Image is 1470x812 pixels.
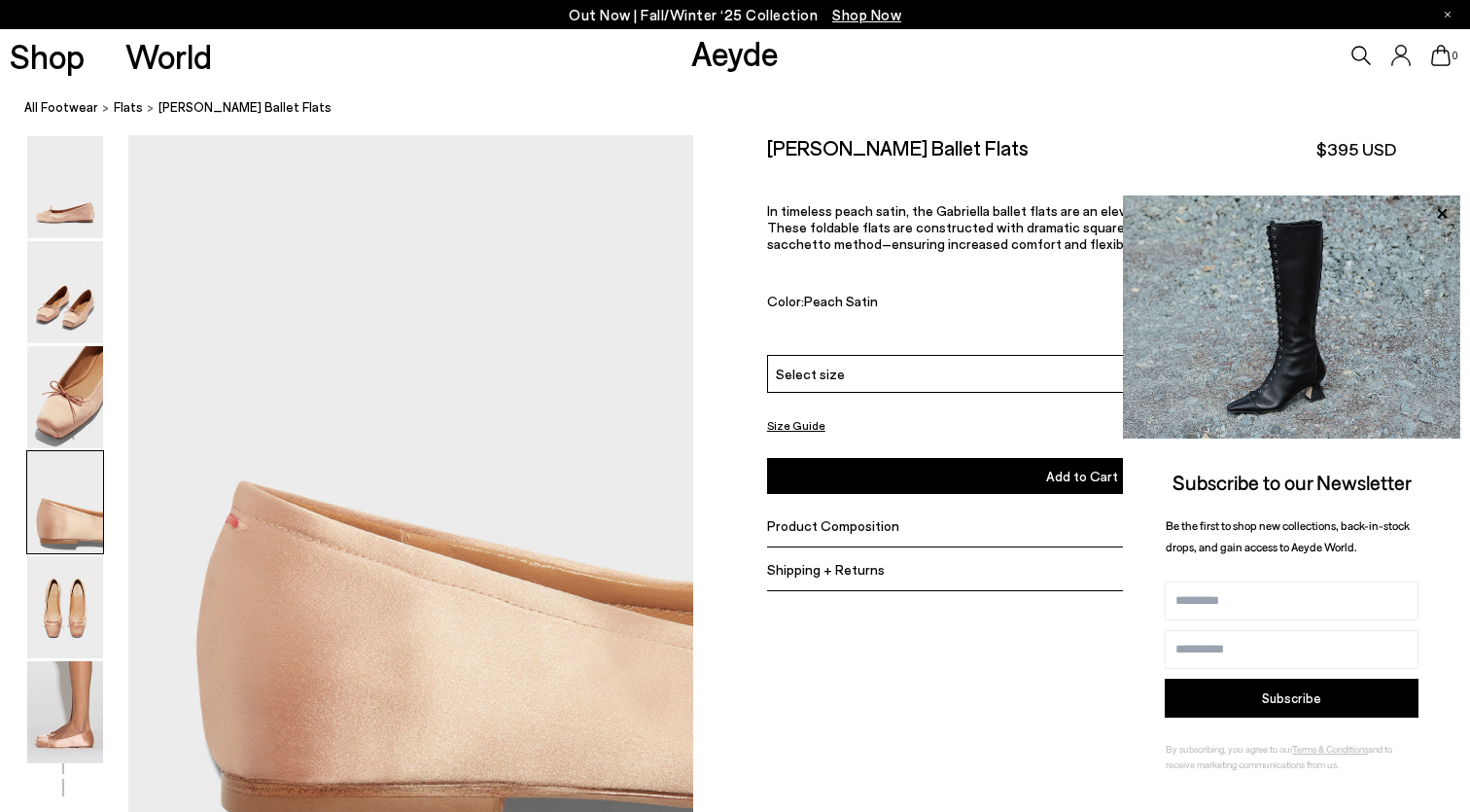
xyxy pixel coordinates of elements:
span: Product Composition [767,517,899,534]
a: flats [114,97,143,118]
img: 2a6287a1333c9a56320fd6e7b3c4a9a9.jpg [1123,195,1460,439]
span: Be the first to shop new collections, back-in-stock drops, and gain access to Aeyde World. [1166,518,1410,554]
img: Gabriella Satin Ballet Flats - Image 6 [27,661,103,763]
img: Gabriella Satin Ballet Flats - Image 3 [27,346,103,448]
a: 0 [1431,45,1451,66]
span: Shipping + Returns [767,561,885,578]
div: Color: [767,292,1306,314]
a: World [125,39,212,73]
span: Select size [776,364,845,384]
button: Add to Cart [767,458,1397,494]
p: Out Now | Fall/Winter ‘25 Collection [569,3,901,27]
h2: [PERSON_NAME] Ballet Flats [767,135,1029,159]
img: Gabriella Satin Ballet Flats - Image 4 [27,451,103,553]
span: Navigate to /collections/new-in [832,6,901,23]
span: 0 [1451,51,1460,61]
img: Gabriella Satin Ballet Flats - Image 2 [27,241,103,343]
span: $395 USD [1316,137,1396,161]
span: Add to Cart [1046,468,1118,484]
img: Gabriella Satin Ballet Flats - Image 5 [27,556,103,658]
span: [PERSON_NAME] Ballet Flats [158,97,332,118]
span: Peach Satin [804,292,878,308]
a: Terms & Conditions [1292,743,1368,755]
nav: breadcrumb [24,82,1470,135]
span: In timeless peach satin, the Gabriella ballet flats are an elevated version of traditional ballet... [767,202,1371,252]
a: Shop [10,39,85,73]
button: Subscribe [1165,679,1418,718]
span: flats [114,99,143,115]
img: Gabriella Satin Ballet Flats - Image 1 [27,136,103,238]
span: By subscribing, you agree to our [1166,743,1292,755]
a: Aeyde [691,32,779,73]
button: Size Guide [767,413,825,438]
span: Subscribe to our Newsletter [1172,470,1412,494]
a: All Footwear [24,97,98,118]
